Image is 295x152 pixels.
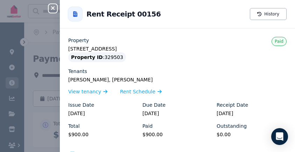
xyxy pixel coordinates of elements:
[68,101,94,108] label: Issue Date
[68,45,287,52] legend: [STREET_ADDRESS]
[142,110,212,117] legend: [DATE]
[68,68,87,75] label: Tenants
[217,131,287,138] legend: $0.00
[68,37,89,44] label: Property
[68,88,107,95] a: View tenancy
[142,123,153,130] label: Paid
[275,39,283,44] span: Paid
[68,76,287,83] legend: [PERSON_NAME], [PERSON_NAME]
[68,88,101,95] span: View tenancy
[142,101,166,108] label: Due Date
[68,131,138,138] legend: $900.00
[71,54,103,61] span: Property ID
[142,131,212,138] legend: $900.00
[68,52,126,62] div: : 329503
[217,110,287,117] legend: [DATE]
[271,128,288,145] div: Open Intercom Messenger
[68,123,80,130] label: Total
[86,9,161,19] h2: Rent Receipt 00156
[120,88,155,95] span: Rent Schedule
[120,88,162,95] a: Rent Schedule
[250,8,287,20] button: History
[217,123,247,130] label: Outstanding
[68,110,138,117] legend: [DATE]
[217,101,248,108] label: Receipt Date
